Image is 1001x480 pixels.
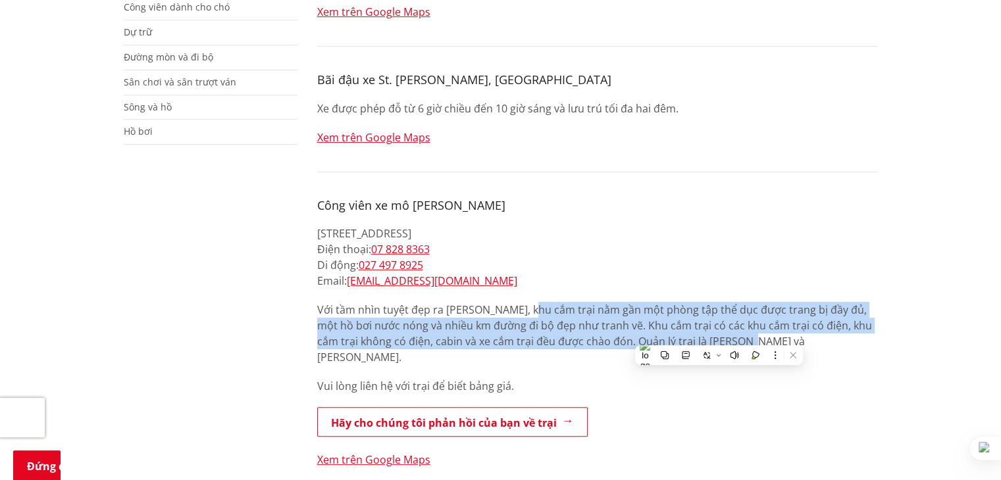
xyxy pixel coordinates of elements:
a: Xem trên Google Maps [317,452,430,467]
font: Bãi đậu xe St. [PERSON_NAME], [GEOGRAPHIC_DATA] [317,72,611,87]
font: Công viên xe mô [PERSON_NAME] [317,197,505,213]
a: Xem trên Google Maps [317,5,430,19]
a: Hãy cho chúng tôi phản hồi của bạn về trại [317,407,588,437]
a: Đường mòn và đi bộ [124,51,213,63]
a: Sông và hồ [124,101,172,113]
font: Hãy cho chúng tôi phản hồi của bạn về trại [331,416,557,430]
a: Dự trữ [124,26,152,38]
font: Di động: [317,258,359,272]
font: Xe được phép đỗ từ 6 giờ chiều đến 10 giờ sáng và lưu trú tối đa hai đêm. [317,101,679,116]
iframe: Trình khởi chạy Messenger [940,425,988,472]
font: Vui lòng liên hệ với trại để biết bảng giá. [317,379,514,393]
a: Hồ bơi [124,125,153,137]
a: Đứng đầu [13,450,61,480]
a: 027 497 8925 [359,258,423,272]
a: Công viên dành cho chó [124,1,230,13]
a: 07 828 8363 [371,242,430,256]
a: [EMAIL_ADDRESS][DOMAIN_NAME] [347,274,517,288]
a: Sân chơi và sân trượt ván [124,76,236,88]
font: Đứng đầu [27,459,79,473]
font: [STREET_ADDRESS] [317,226,411,241]
font: Email: [317,274,347,288]
font: Điện thoại: [317,242,371,256]
a: Xem trên Google Maps [317,130,430,145]
font: Với tầm nhìn tuyệt đẹp ra [PERSON_NAME], khu cắm trại nằm gần một phòng tập thể dục được trang bị... [317,302,872,364]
